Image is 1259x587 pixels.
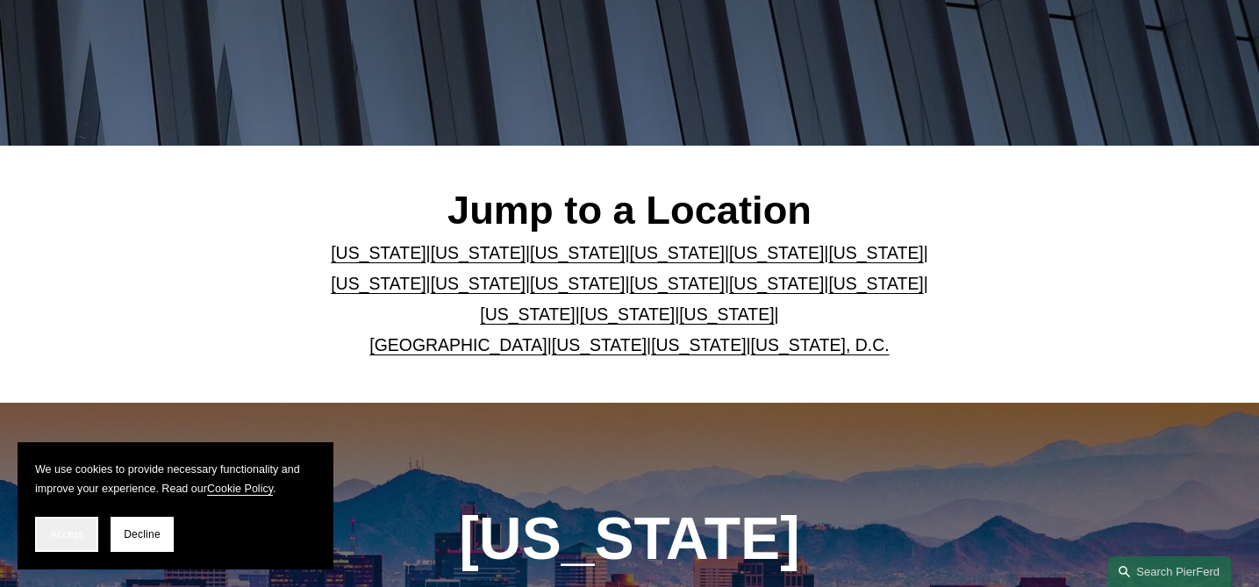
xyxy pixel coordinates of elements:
[552,335,647,354] a: [US_STATE]
[331,274,426,293] a: [US_STATE]
[679,304,774,324] a: [US_STATE]
[530,243,625,262] a: [US_STATE]
[331,243,426,262] a: [US_STATE]
[124,528,161,540] span: Decline
[630,274,725,293] a: [US_STATE]
[729,274,824,293] a: [US_STATE]
[284,238,975,361] p: | | | | | | | | | | | | | | | | | |
[35,517,98,552] button: Accept
[431,274,526,293] a: [US_STATE]
[630,243,725,262] a: [US_STATE]
[35,460,316,499] p: We use cookies to provide necessary functionality and improve your experience. Read our .
[1108,556,1231,587] a: Search this site
[651,335,746,354] a: [US_STATE]
[729,243,824,262] a: [US_STATE]
[751,335,890,354] a: [US_STATE], D.C.
[50,528,83,540] span: Accept
[580,304,675,324] a: [US_STATE]
[431,243,526,262] a: [US_STATE]
[207,483,273,495] a: Cookie Policy
[18,442,333,569] section: Cookie banner
[111,517,174,552] button: Decline
[369,335,547,354] a: [GEOGRAPHIC_DATA]
[530,274,625,293] a: [US_STATE]
[480,304,575,324] a: [US_STATE]
[828,274,923,293] a: [US_STATE]
[284,187,975,235] h2: Jump to a Location
[383,505,876,572] h1: [US_STATE]
[828,243,923,262] a: [US_STATE]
